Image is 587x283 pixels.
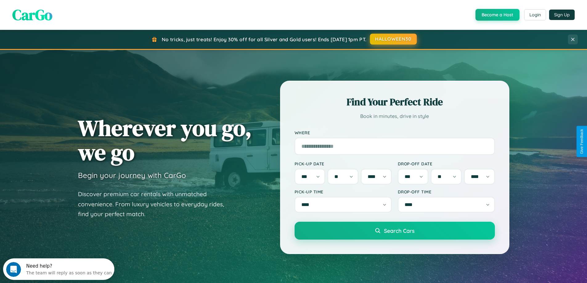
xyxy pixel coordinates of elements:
[295,95,495,109] h2: Find Your Perfect Ride
[475,9,520,21] button: Become a Host
[23,5,109,10] div: Need help?
[78,116,252,164] h1: Wherever you go, we go
[2,2,115,19] div: Open Intercom Messenger
[295,161,392,166] label: Pick-up Date
[295,112,495,121] p: Book in minutes, drive in style
[23,10,109,17] div: The team will reply as soon as they can
[12,5,52,25] span: CarGo
[384,227,414,234] span: Search Cars
[524,9,546,20] button: Login
[78,189,232,219] p: Discover premium car rentals with unmatched convenience. From luxury vehicles to everyday rides, ...
[370,34,417,45] button: HALLOWEEN30
[295,222,495,240] button: Search Cars
[3,258,114,280] iframe: Intercom live chat discovery launcher
[580,129,584,154] div: Give Feedback
[549,10,575,20] button: Sign Up
[78,171,186,180] h3: Begin your journey with CarGo
[398,189,495,194] label: Drop-off Time
[295,130,495,135] label: Where
[295,189,392,194] label: Pick-up Time
[6,262,21,277] iframe: Intercom live chat
[162,36,366,42] span: No tricks, just treats! Enjoy 30% off for all Silver and Gold users! Ends [DATE] 1pm PT.
[398,161,495,166] label: Drop-off Date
